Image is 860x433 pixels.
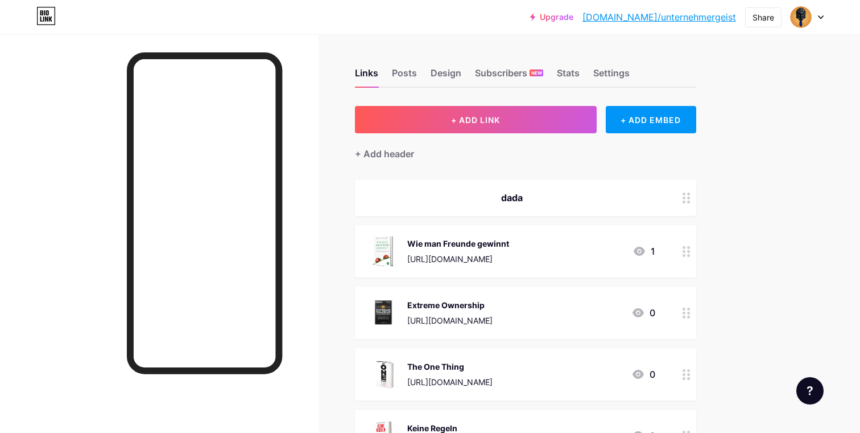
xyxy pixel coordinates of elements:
div: dada [369,191,655,205]
div: Extreme Ownership [407,299,493,311]
a: Upgrade [530,13,573,22]
div: Design [431,66,461,87]
span: NEW [531,70,542,76]
div: [URL][DOMAIN_NAME] [407,376,493,388]
div: 0 [631,367,655,381]
img: Extreme Ownership [369,298,398,328]
a: [DOMAIN_NAME]/unternehmergeist [582,10,736,24]
div: 1 [632,244,655,258]
div: [URL][DOMAIN_NAME] [407,314,493,326]
div: Settings [593,66,630,87]
span: + ADD LINK [451,115,500,125]
div: Subscribers [475,66,543,87]
div: Links [355,66,378,87]
div: Wie man Freunde gewinnt [407,238,509,250]
div: Stats [557,66,580,87]
button: + ADD LINK [355,106,597,133]
div: [URL][DOMAIN_NAME] [407,253,509,265]
div: 0 [631,306,655,320]
img: Wie man Freunde gewinnt [369,236,398,266]
div: + ADD EMBED [606,106,696,133]
div: The One Thing [407,361,493,373]
div: + Add header [355,147,414,161]
img: The One Thing [369,360,398,389]
div: Share [753,11,774,23]
img: unternehmergeist [790,6,812,28]
div: Posts [392,66,417,87]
